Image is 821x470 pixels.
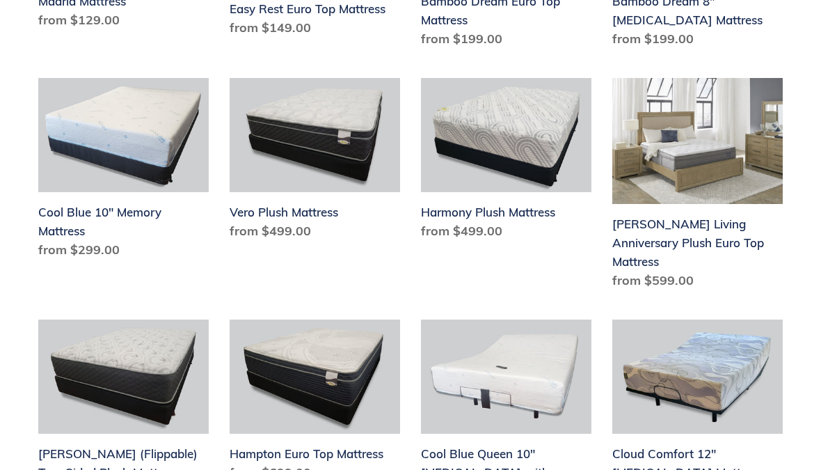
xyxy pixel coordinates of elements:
[612,78,783,295] a: Scott Living Anniversary Plush Euro Top Mattress
[230,78,400,245] a: Vero Plush Mattress
[38,78,209,264] a: Cool Blue 10" Memory Mattress
[421,78,591,245] a: Harmony Plush Mattress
